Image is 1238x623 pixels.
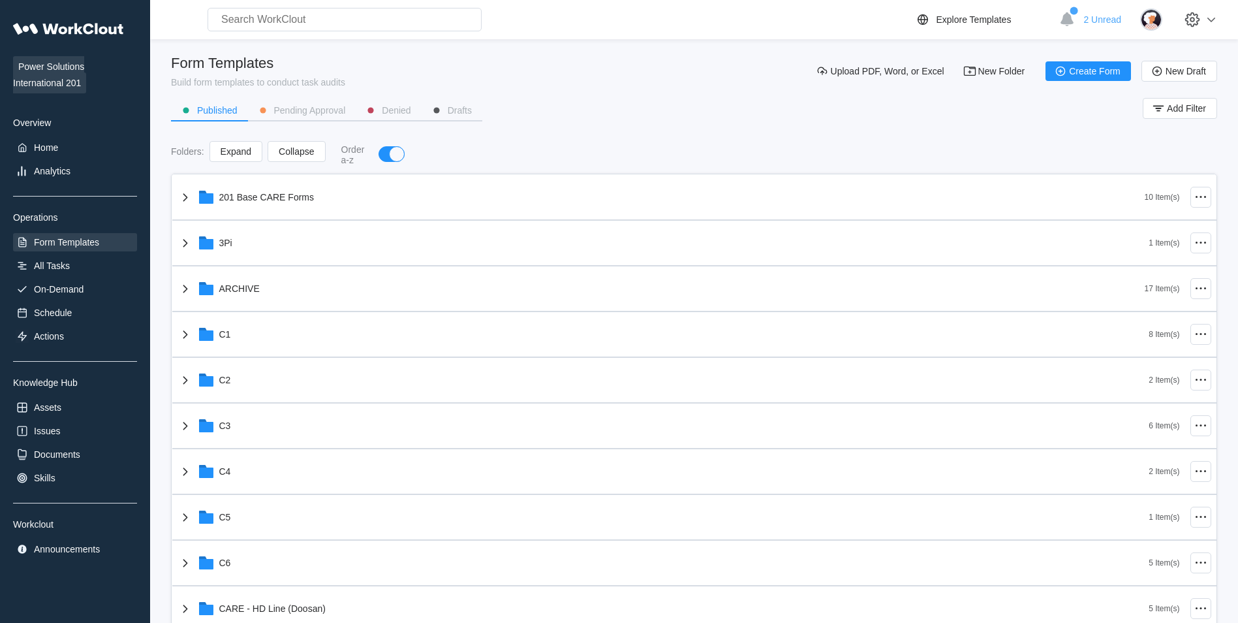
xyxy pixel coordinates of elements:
[171,146,204,157] div: Folders :
[13,377,137,388] div: Knowledge Hub
[13,540,137,558] a: Announcements
[13,304,137,322] a: Schedule
[219,512,231,522] div: C5
[219,466,231,477] div: C4
[1149,330,1179,339] div: 8 Item(s)
[13,445,137,464] a: Documents
[34,166,70,176] div: Analytics
[1144,193,1179,202] div: 10 Item(s)
[13,162,137,180] a: Analytics
[34,261,70,271] div: All Tasks
[197,106,238,115] div: Published
[356,101,421,120] button: Denied
[1149,375,1179,385] div: 2 Item(s)
[915,12,1053,27] a: Explore Templates
[13,469,137,487] a: Skills
[219,558,231,568] div: C6
[936,14,1011,25] div: Explore Templates
[209,141,262,162] button: Expand
[219,283,260,294] div: ARCHIVE
[978,67,1025,76] span: New Folder
[1149,238,1179,248] div: 1 Item(s)
[1149,421,1179,430] div: 6 Item(s)
[1149,513,1179,522] div: 1 Item(s)
[807,61,955,81] button: Upload PDF, Word, or Excel
[34,544,100,554] div: Announcements
[34,402,61,413] div: Assets
[274,106,346,115] div: Pending Approval
[219,238,232,248] div: 3Pi
[341,144,366,165] div: Order a-z
[34,473,55,483] div: Skills
[219,192,315,202] div: 201 Base CARE Forms
[831,67,944,76] span: Upload PDF, Word, or Excel
[219,375,231,385] div: C2
[13,398,137,417] a: Assets
[268,141,325,162] button: Collapse
[382,106,410,115] div: Denied
[13,280,137,298] a: On-Demand
[279,147,314,156] span: Collapse
[1166,67,1206,76] span: New Draft
[13,257,137,275] a: All Tasks
[1149,604,1179,613] div: 5 Item(s)
[955,61,1036,81] button: New Folder
[171,101,248,120] button: Published
[13,138,137,157] a: Home
[1140,8,1162,31] img: user-4.png
[13,519,137,530] div: Workclout
[13,118,137,128] div: Overview
[219,603,326,614] div: CARE - HD Line (Doosan)
[171,77,345,88] div: Build form templates to conduct task audits
[1069,67,1121,76] span: Create Form
[1143,98,1217,119] button: Add Filter
[13,327,137,345] a: Actions
[422,101,482,120] button: Drafts
[219,329,231,340] div: C1
[13,56,86,93] span: Power Solutions International 201
[1141,61,1217,82] button: New Draft
[1149,467,1179,476] div: 2 Item(s)
[219,421,231,431] div: C3
[1167,104,1206,113] span: Add Filter
[34,308,72,318] div: Schedule
[34,331,64,342] div: Actions
[1149,558,1179,567] div: 5 Item(s)
[448,106,472,115] div: Drafts
[1144,284,1179,293] div: 17 Item(s)
[13,422,137,440] a: Issues
[248,101,356,120] button: Pending Approval
[13,212,137,223] div: Operations
[208,8,482,31] input: Search WorkClout
[1083,14,1121,25] span: 2 Unread
[34,426,60,436] div: Issues
[34,142,58,153] div: Home
[13,233,137,251] a: Form Templates
[221,147,251,156] span: Expand
[34,237,99,248] div: Form Templates
[1045,61,1131,81] button: Create Form
[171,55,345,72] div: Form Templates
[34,284,84,295] div: On-Demand
[34,449,80,460] div: Documents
